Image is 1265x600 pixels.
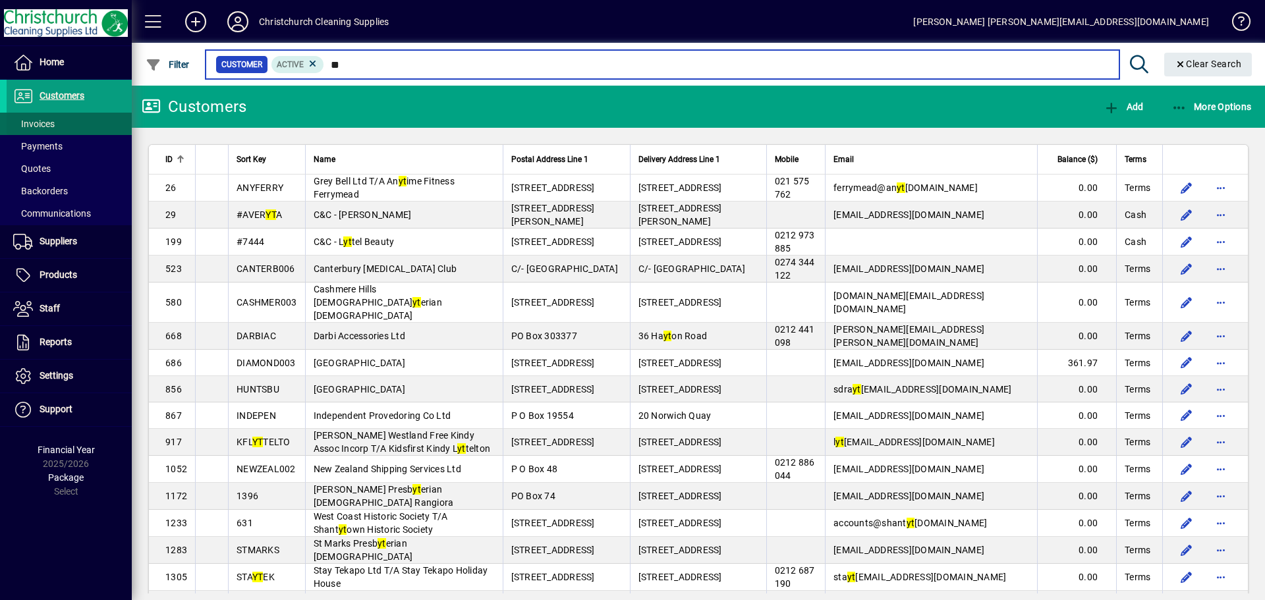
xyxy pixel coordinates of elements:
[638,297,722,308] span: [STREET_ADDRESS]
[1037,537,1116,564] td: 0.00
[511,464,558,474] span: P O Box 48
[1176,231,1197,252] button: Edit
[1037,402,1116,429] td: 0.00
[1037,483,1116,510] td: 0.00
[1125,181,1150,194] span: Terms
[237,437,291,447] span: KFL TELTO
[314,384,405,395] span: [GEOGRAPHIC_DATA]
[833,152,854,167] span: Email
[314,538,413,562] span: St Marks Presb erian [DEMOGRAPHIC_DATA]
[40,236,77,246] span: Suppliers
[1037,429,1116,456] td: 0.00
[7,113,132,135] a: Invoices
[237,410,276,421] span: INDEPEN
[142,53,193,76] button: Filter
[511,203,595,227] span: [STREET_ADDRESS][PERSON_NAME]
[237,236,264,247] span: #7444
[277,60,304,69] span: Active
[271,56,324,73] mat-chip: Activation Status: Active
[7,292,132,325] a: Staff
[399,176,407,186] em: yt
[314,410,451,421] span: Independent Provedoring Co Ltd
[1125,152,1146,167] span: Terms
[237,263,295,274] span: CANTERB006
[1125,435,1150,449] span: Terms
[1210,485,1231,506] button: More options
[1037,323,1116,350] td: 0.00
[48,472,84,483] span: Package
[775,152,817,167] div: Mobile
[833,290,984,314] span: [DOMAIN_NAME][EMAIL_ADDRESS][DOMAIN_NAME]
[1176,458,1197,479] button: Edit
[638,545,722,555] span: [STREET_ADDRESS]
[13,208,91,219] span: Communications
[833,410,984,421] span: [EMAIL_ADDRESS][DOMAIN_NAME]
[314,565,488,589] span: Stay Tekapo Ltd T/A Stay Tekapo Holiday House
[1210,204,1231,225] button: More options
[638,331,708,341] span: 36 Ha on Road
[165,437,182,447] span: 917
[1210,258,1231,279] button: More options
[1222,3,1249,45] a: Knowledge Base
[237,152,266,167] span: Sort Key
[314,263,457,274] span: Canterbury [MEDICAL_DATA] Club
[1125,208,1146,221] span: Cash
[833,464,984,474] span: [EMAIL_ADDRESS][DOMAIN_NAME]
[663,331,672,341] em: yt
[165,358,182,368] span: 686
[314,430,491,454] span: [PERSON_NAME] Westland Free Kindy Assoc Incorp T/A Kidsfirst Kindy L telton
[775,176,810,200] span: 021 575 762
[1210,177,1231,198] button: More options
[314,152,335,167] span: Name
[833,209,984,220] span: [EMAIL_ADDRESS][DOMAIN_NAME]
[833,518,987,528] span: accounts@shant [DOMAIN_NAME]
[1168,95,1255,119] button: More Options
[165,209,177,220] span: 29
[1176,204,1197,225] button: Edit
[7,360,132,393] a: Settings
[1100,95,1146,119] button: Add
[7,259,132,292] a: Products
[638,263,745,274] span: C/- [GEOGRAPHIC_DATA]
[1176,292,1197,313] button: Edit
[1176,379,1197,400] button: Edit
[165,182,177,193] span: 26
[1210,379,1231,400] button: More options
[511,437,595,447] span: [STREET_ADDRESS]
[314,209,412,220] span: C&C - [PERSON_NAME]
[638,572,722,582] span: [STREET_ADDRESS]
[511,410,574,421] span: P O Box 19554
[1125,409,1150,422] span: Terms
[511,545,595,555] span: [STREET_ADDRESS]
[146,59,190,70] span: Filter
[638,518,722,528] span: [STREET_ADDRESS]
[638,182,722,193] span: [STREET_ADDRESS]
[638,203,722,227] span: [STREET_ADDRESS][PERSON_NAME]
[314,464,461,474] span: New Zealand Shipping Services Ltd
[1210,566,1231,587] button: More options
[1037,202,1116,229] td: 0.00
[1057,152,1098,167] span: Balance ($)
[7,326,132,359] a: Reports
[1125,462,1150,476] span: Terms
[1125,489,1150,503] span: Terms
[217,10,259,34] button: Profile
[775,257,815,281] span: 0274 344 122
[339,524,347,535] em: yt
[638,358,722,368] span: [STREET_ADDRESS]
[833,572,1006,582] span: sta [EMAIL_ADDRESS][DOMAIN_NAME]
[1125,356,1150,369] span: Terms
[1125,516,1150,530] span: Terms
[511,297,595,308] span: [STREET_ADDRESS]
[7,225,132,258] a: Suppliers
[237,545,279,555] span: STMARKS
[314,236,395,247] span: C&C - L tel Beauty
[343,236,352,247] em: yt
[1176,512,1197,533] button: Edit
[457,443,466,454] em: yt
[165,297,182,308] span: 580
[511,236,595,247] span: [STREET_ADDRESS]
[1210,292,1231,313] button: More options
[40,337,72,347] span: Reports
[1176,405,1197,426] button: Edit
